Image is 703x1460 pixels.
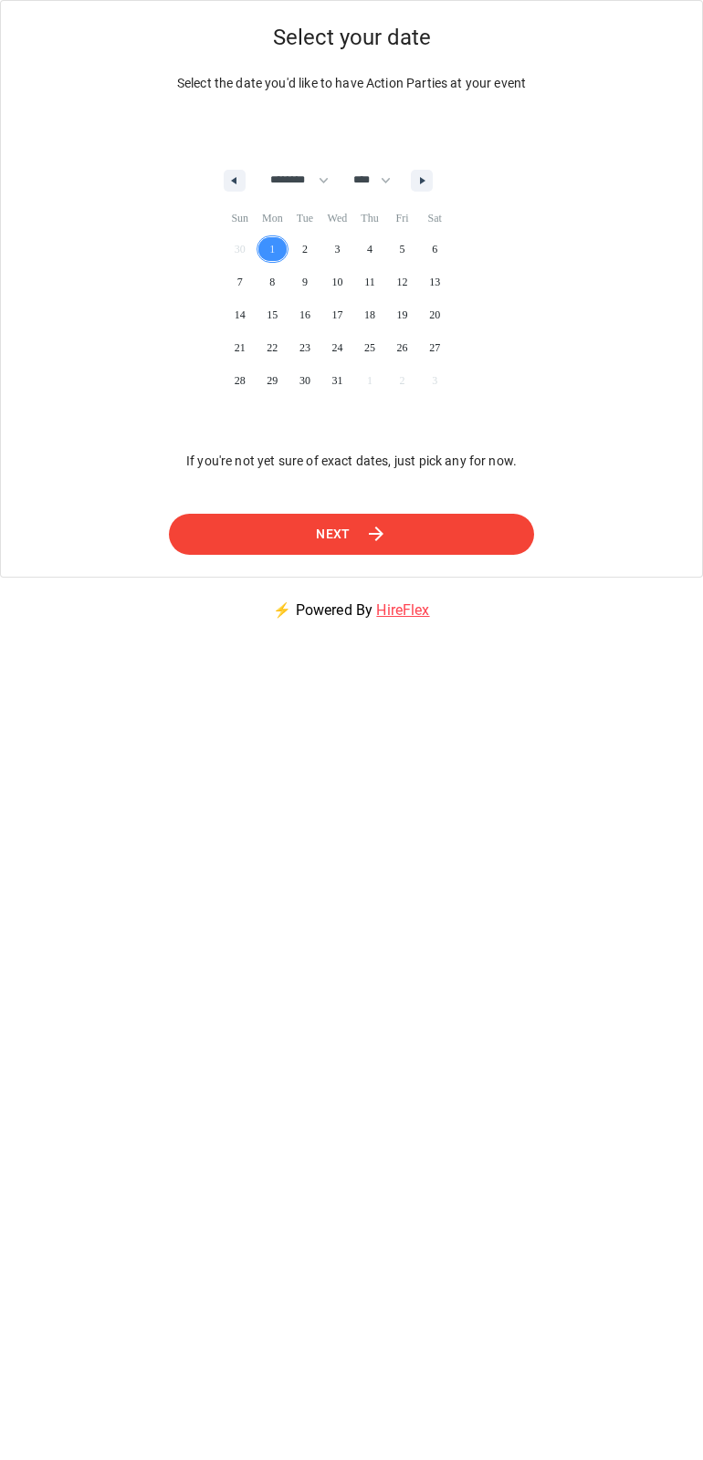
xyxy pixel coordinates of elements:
button: 15 [257,298,289,331]
span: 1 [269,233,275,266]
span: 2 [302,233,308,266]
p: Select the date you'd like to have Action Parties at your event [1,74,702,92]
button: 4 [353,233,386,266]
span: 17 [331,298,342,331]
button: Next [169,514,534,555]
span: 3 [334,233,340,266]
button: 9 [289,266,321,298]
button: 16 [289,298,321,331]
button: 18 [353,298,386,331]
span: 11 [364,266,375,298]
span: 19 [397,298,408,331]
button: 11 [353,266,386,298]
button: 29 [257,364,289,397]
span: 22 [267,331,278,364]
button: 19 [386,298,419,331]
span: 27 [429,331,440,364]
button: 28 [224,364,257,397]
button: 13 [418,266,451,298]
span: 30 [299,364,310,397]
span: 15 [267,298,278,331]
span: 24 [331,331,342,364]
span: 21 [235,331,246,364]
button: 8 [257,266,289,298]
button: 6 [418,233,451,266]
span: Next [316,523,351,546]
span: Sun [224,203,257,233]
span: 10 [331,266,342,298]
button: 5 [386,233,419,266]
button: 14 [224,298,257,331]
button: 27 [418,331,451,364]
p: ⚡ Powered By [251,578,451,643]
button: 20 [418,298,451,331]
span: Fri [386,203,419,233]
span: 5 [400,233,405,266]
span: 14 [235,298,246,331]
span: 12 [397,266,408,298]
span: Tue [289,203,321,233]
button: 22 [257,331,289,364]
span: 31 [331,364,342,397]
button: 17 [321,298,354,331]
span: 23 [299,331,310,364]
button: 3 [321,233,354,266]
span: Sat [418,203,451,233]
button: 23 [289,331,321,364]
button: 1 [257,233,289,266]
a: HireFlex [376,601,429,619]
button: 24 [321,331,354,364]
span: 6 [432,233,437,266]
span: 26 [397,331,408,364]
button: 30 [289,364,321,397]
span: 4 [367,233,372,266]
button: 31 [321,364,354,397]
button: 10 [321,266,354,298]
button: 2 [289,233,321,266]
span: Thu [353,203,386,233]
h5: Select your date [1,1,702,74]
button: 26 [386,331,419,364]
button: 25 [353,331,386,364]
span: 28 [235,364,246,397]
span: 29 [267,364,278,397]
span: 20 [429,298,440,331]
span: Wed [321,203,354,233]
span: 13 [429,266,440,298]
span: 9 [302,266,308,298]
span: 18 [364,298,375,331]
button: 12 [386,266,419,298]
span: 16 [299,298,310,331]
button: 7 [224,266,257,298]
p: If you're not yet sure of exact dates, just pick any for now. [186,452,517,470]
button: 21 [224,331,257,364]
span: Mon [257,203,289,233]
span: 25 [364,331,375,364]
span: 8 [269,266,275,298]
span: 7 [237,266,243,298]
